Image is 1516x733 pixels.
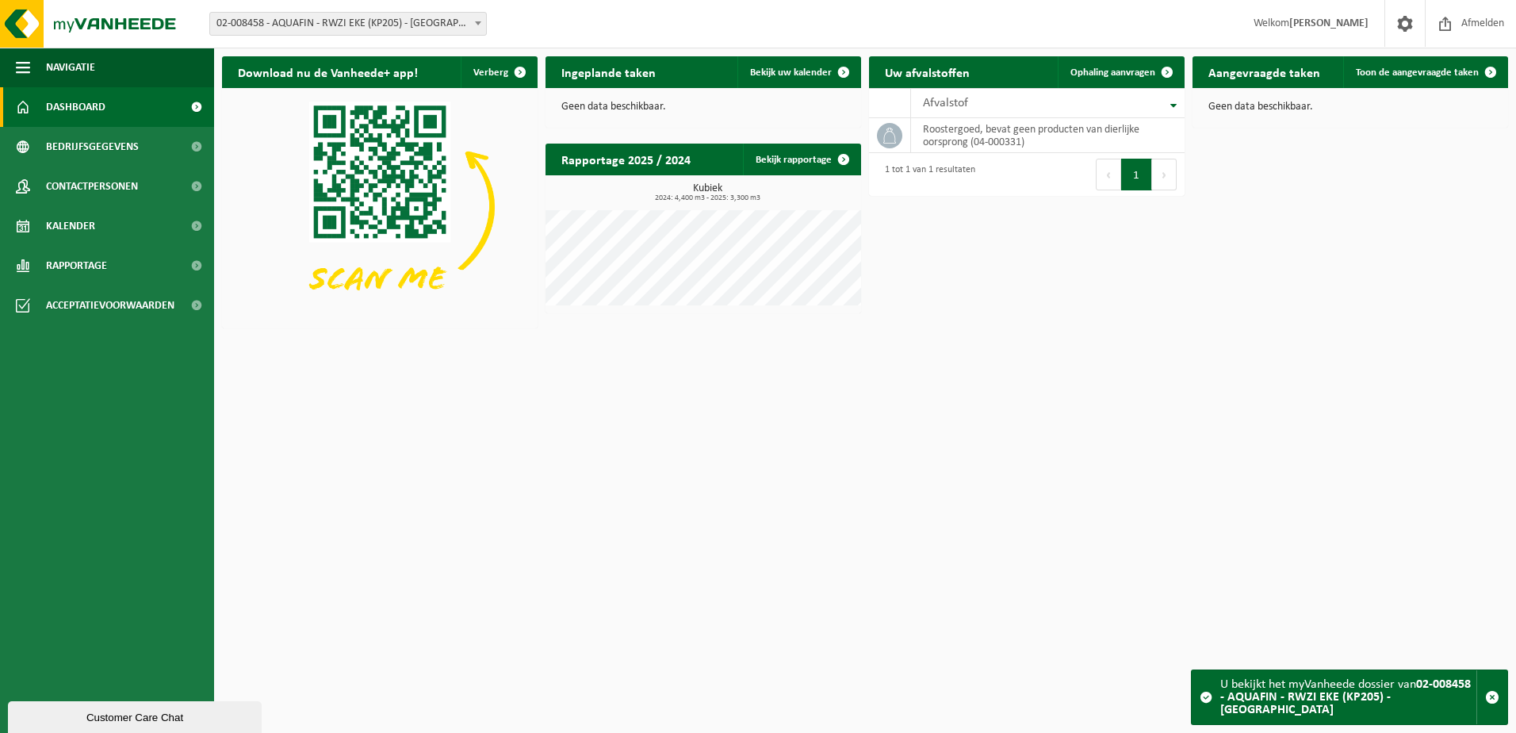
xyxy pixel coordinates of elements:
h2: Download nu de Vanheede+ app! [222,56,434,87]
h3: Kubiek [553,183,861,202]
button: Previous [1096,159,1121,190]
span: Bekijk uw kalender [750,67,832,78]
a: Bekijk rapportage [743,144,859,175]
span: Bedrijfsgegevens [46,127,139,167]
span: Toon de aangevraagde taken [1356,67,1479,78]
h2: Aangevraagde taken [1193,56,1336,87]
button: Next [1152,159,1177,190]
button: 1 [1121,159,1152,190]
div: 1 tot 1 van 1 resultaten [877,157,975,192]
span: 02-008458 - AQUAFIN - RWZI EKE (KP205) - NAZARETH [209,12,487,36]
p: Geen data beschikbaar. [1208,102,1492,113]
iframe: chat widget [8,698,265,733]
strong: 02-008458 - AQUAFIN - RWZI EKE (KP205) - [GEOGRAPHIC_DATA] [1220,678,1471,716]
h2: Uw afvalstoffen [869,56,986,87]
span: 2024: 4,400 m3 - 2025: 3,300 m3 [553,194,861,202]
a: Bekijk uw kalender [737,56,859,88]
strong: [PERSON_NAME] [1289,17,1369,29]
span: Contactpersonen [46,167,138,206]
span: Acceptatievoorwaarden [46,286,174,325]
span: 02-008458 - AQUAFIN - RWZI EKE (KP205) - NAZARETH [210,13,486,35]
a: Toon de aangevraagde taken [1343,56,1506,88]
span: Ophaling aanvragen [1070,67,1155,78]
span: Rapportage [46,246,107,286]
div: U bekijkt het myVanheede dossier van [1220,670,1476,724]
button: Verberg [461,56,536,88]
h2: Rapportage 2025 / 2024 [546,144,706,175]
span: Kalender [46,206,95,246]
span: Verberg [473,67,508,78]
h2: Ingeplande taken [546,56,672,87]
span: Afvalstof [923,97,968,109]
td: roostergoed, bevat geen producten van dierlijke oorsprong (04-000331) [911,118,1185,153]
p: Geen data beschikbaar. [561,102,845,113]
a: Ophaling aanvragen [1058,56,1183,88]
span: Navigatie [46,48,95,87]
span: Dashboard [46,87,105,127]
img: Download de VHEPlus App [222,88,538,325]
